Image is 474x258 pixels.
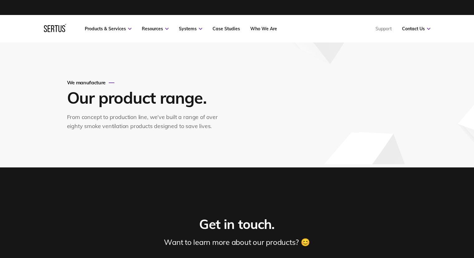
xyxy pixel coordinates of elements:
[142,26,169,32] a: Resources
[199,216,275,233] div: Get in touch.
[213,26,240,32] a: Case Studies
[179,26,202,32] a: Systems
[402,26,430,32] a: Contact Us
[67,87,223,108] h1: Our product range.
[67,79,224,86] div: We manufacture
[250,26,277,32] a: Who We Are
[164,237,310,247] div: Want to learn more about our products? 😊
[85,26,132,32] a: Products & Services
[376,26,392,32] a: Support
[67,113,224,131] div: From concept to production line, we’ve built a range of over eighty smoke ventilation products de...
